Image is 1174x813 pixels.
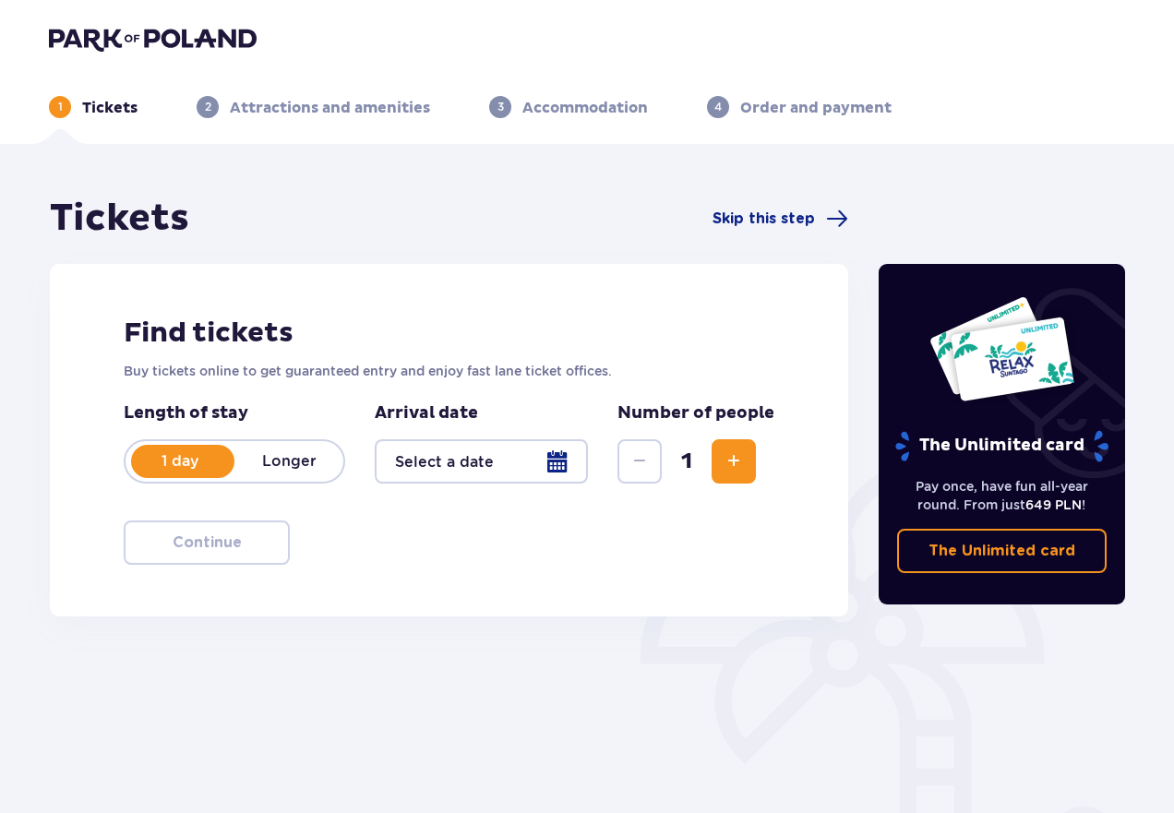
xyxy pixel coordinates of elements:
[617,439,662,484] button: Decrease
[713,208,848,230] a: Skip this step
[126,451,234,472] p: 1 day
[205,99,211,115] p: 2
[497,99,504,115] p: 3
[665,448,708,475] span: 1
[712,439,756,484] button: Increase
[49,26,257,52] img: Park of Poland logo
[124,362,774,380] p: Buy tickets online to get guaranteed entry and enjoy fast lane ticket offices.
[1025,497,1082,512] span: 649 PLN
[522,98,648,118] p: Accommodation
[173,532,242,553] p: Continue
[50,196,189,242] h1: Tickets
[489,96,648,118] div: 3Accommodation
[893,430,1110,462] p: The Unlimited card
[375,402,478,424] p: Arrival date
[82,98,138,118] p: Tickets
[617,402,774,424] p: Number of people
[58,99,63,115] p: 1
[707,96,892,118] div: 4Order and payment
[714,99,722,115] p: 4
[897,529,1108,573] a: The Unlimited card
[124,402,345,424] p: Length of stay
[124,316,774,351] h2: Find tickets
[234,451,343,472] p: Longer
[230,98,430,118] p: Attractions and amenities
[713,209,815,229] span: Skip this step
[124,520,290,565] button: Continue
[928,295,1075,402] img: Two entry cards to Suntago with the word 'UNLIMITED RELAX', featuring a white background with tro...
[49,96,138,118] div: 1Tickets
[897,477,1108,514] p: Pay once, have fun all-year round. From just !
[928,541,1075,561] p: The Unlimited card
[197,96,430,118] div: 2Attractions and amenities
[740,98,892,118] p: Order and payment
